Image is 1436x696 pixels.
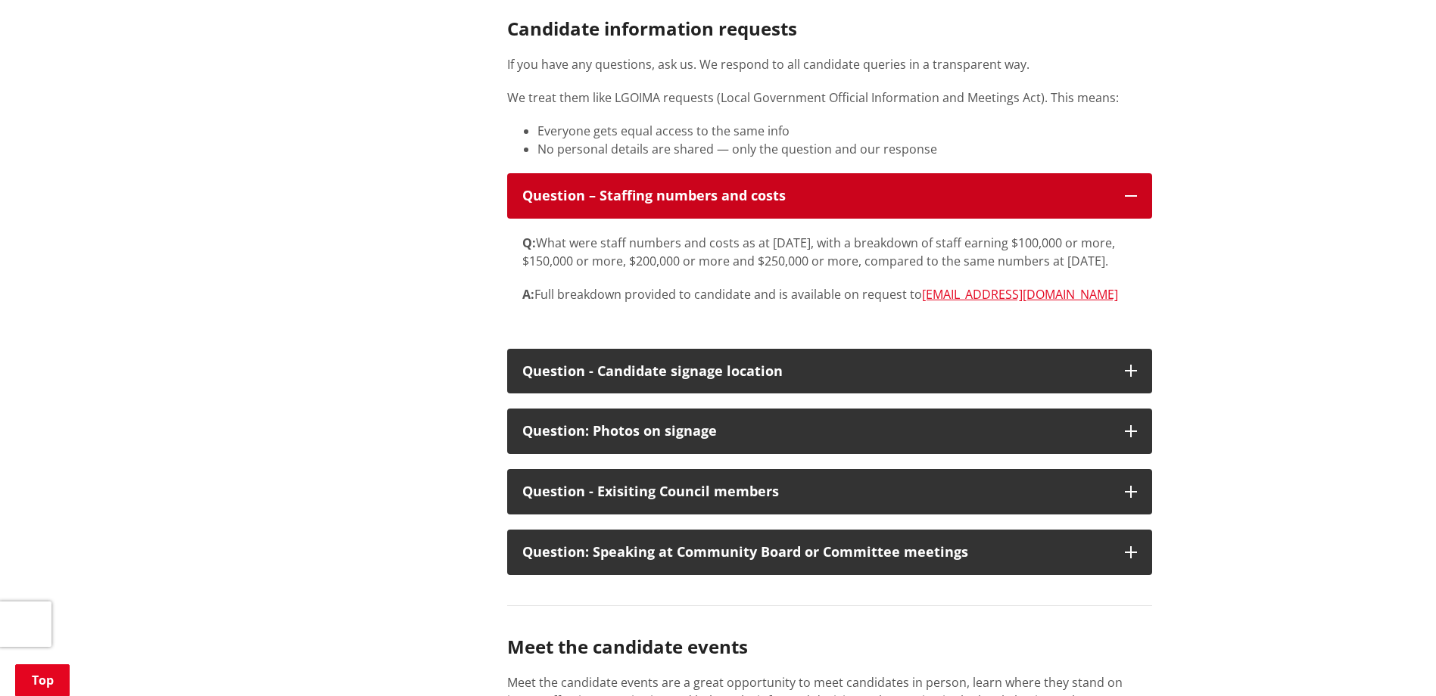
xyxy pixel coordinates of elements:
[507,469,1152,514] button: Question - Exisiting Council members
[522,484,1110,499] div: Question - Exisiting Council members
[522,364,1110,379] div: Question - Candidate signage location
[522,286,534,303] strong: A:
[522,285,1137,303] p: Full breakdown provided to candidate and is available on request to
[1366,632,1421,687] iframe: Messenger Launcher
[522,235,536,251] strong: Q:
[507,349,1152,394] button: Question - Candidate signage location
[507,634,748,659] strong: Meet the candidate events
[507,530,1152,575] button: Question: Speaking at Community Board or Committee meetings
[537,140,1152,158] li: No personal details are shared — only the question and our response
[522,188,1110,204] div: Question – Staffing numbers and costs
[522,424,1110,439] div: Question: Photos on signage
[507,89,1152,107] p: We treat them like LGOIMA requests (Local Government Official Information and Meetings Act). This...
[522,234,1137,270] p: What were staff numbers and costs as at [DATE], with a breakdown of staff earning $100,000 or mor...
[507,16,797,41] strong: Candidate information requests
[15,664,70,696] a: Top
[537,122,1152,140] li: Everyone gets equal access to the same info
[507,409,1152,454] button: Question: Photos on signage
[522,545,1110,560] div: Question: Speaking at Community Board or Committee meetings
[507,173,1152,219] button: Question – Staffing numbers and costs
[507,55,1152,73] p: If you have any questions, ask us. We respond to all candidate queries in a transparent way.
[922,286,1118,303] a: [EMAIL_ADDRESS][DOMAIN_NAME]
